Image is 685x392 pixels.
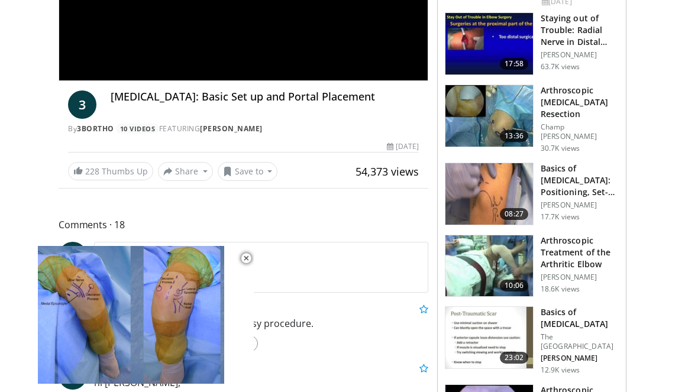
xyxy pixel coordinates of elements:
div: [DATE] [387,141,419,152]
img: 38495_0000_3.png.150x105_q85_crop-smart_upscale.jpg [445,235,533,297]
p: Thanks for all the tips. It's not an easy procedure. [94,316,428,331]
h3: Staying out of Trouble: Radial Nerve in Distal Humerus Fracture, Dis… [541,12,619,48]
h3: Arthroscopic Treatment of the Arthritic Elbow [541,235,619,270]
p: [PERSON_NAME] [541,273,619,282]
p: [PERSON_NAME] [541,50,619,60]
p: [PERSON_NAME] [541,354,619,363]
span: 17:58 [500,58,528,70]
span: 228 [85,166,99,177]
span: 13:36 [500,130,528,142]
button: Close [234,246,258,271]
a: 23:02 Basics of [MEDICAL_DATA] The [GEOGRAPHIC_DATA] [PERSON_NAME] 12.9K views [445,306,619,375]
div: By FEATURING [68,124,419,134]
a: 3bortho [77,124,114,134]
span: 23:02 [500,352,528,364]
h3: Basics of [MEDICAL_DATA] [541,306,619,330]
a: 3 [68,90,96,119]
video-js: Video Player [8,246,254,384]
button: Share [158,162,213,181]
button: Save to [218,162,278,181]
p: 63.7K views [541,62,580,72]
a: 10 Videos [116,124,159,134]
p: Champ [PERSON_NAME] [541,122,619,141]
span: Comments 18 [59,217,428,232]
a: 13:36 Arthroscopic [MEDICAL_DATA] Resection Champ [PERSON_NAME] 30.7K views [445,85,619,153]
h3: Arthroscopic [MEDICAL_DATA] Resection [541,85,619,120]
a: W [59,242,87,270]
span: 10:06 [500,280,528,291]
p: 12.9K views [541,365,580,375]
a: 228 Thumbs Up [68,162,153,180]
p: 17.7K views [541,212,580,222]
a: [PERSON_NAME] [200,124,263,134]
p: 18.6K views [541,284,580,294]
a: 08:27 Basics of [MEDICAL_DATA]: Positioning, Set-up, Anatomy and Portal… [PERSON_NAME] 17.7K views [445,163,619,225]
span: 08:27 [500,208,528,220]
a: 17:58 Staying out of Trouble: Radial Nerve in Distal Humerus Fracture, Dis… [PERSON_NAME] 63.7K v... [445,12,619,75]
a: 10:06 Arthroscopic Treatment of the Arthritic Elbow [PERSON_NAME] 18.6K views [445,235,619,297]
h4: [MEDICAL_DATA]: Basic Set up and Portal Placement [111,90,419,103]
p: [PERSON_NAME] [541,200,619,210]
h3: Basics of [MEDICAL_DATA]: Positioning, Set-up, Anatomy and Portal… [541,163,619,198]
p: 30.7K views [541,144,580,153]
img: Q2xRg7exoPLTwO8X4xMDoxOjB1O8AjAz_1.150x105_q85_crop-smart_upscale.jpg [445,13,533,74]
img: b6cb6368-1f97-4822-9cbd-ab23a8265dd2.150x105_q85_crop-smart_upscale.jpg [445,163,533,225]
span: 54,373 views [356,164,419,179]
img: 1004753_3.png.150x105_q85_crop-smart_upscale.jpg [445,85,533,147]
img: 9VMYaPmPCVvj9dCH4xMDoxOjBrO-I4W8.150x105_q85_crop-smart_upscale.jpg [445,307,533,368]
p: The [GEOGRAPHIC_DATA] [541,332,619,351]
